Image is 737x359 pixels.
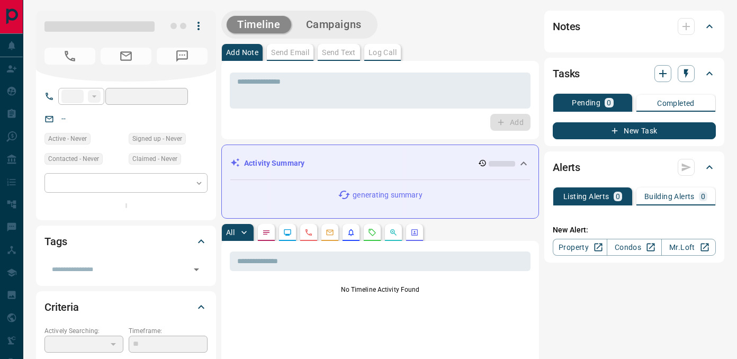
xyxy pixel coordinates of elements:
[189,262,204,277] button: Open
[553,225,716,236] p: New Alert:
[157,48,208,65] span: No Number
[607,99,611,106] p: 0
[368,228,376,237] svg: Requests
[44,299,79,316] h2: Criteria
[607,239,661,256] a: Condos
[410,228,419,237] svg: Agent Actions
[701,193,705,200] p: 0
[553,122,716,139] button: New Task
[553,18,580,35] h2: Notes
[226,229,235,236] p: All
[244,158,304,169] p: Activity Summary
[230,285,531,294] p: No Timeline Activity Found
[61,114,66,123] a: --
[616,193,620,200] p: 0
[326,228,334,237] svg: Emails
[572,99,600,106] p: Pending
[353,190,422,201] p: generating summary
[283,228,292,237] svg: Lead Browsing Activity
[389,228,398,237] svg: Opportunities
[262,228,271,237] svg: Notes
[553,61,716,86] div: Tasks
[304,228,313,237] svg: Calls
[44,326,123,336] p: Actively Searching:
[129,326,208,336] p: Timeframe:
[48,133,87,144] span: Active - Never
[44,294,208,320] div: Criteria
[48,154,99,164] span: Contacted - Never
[553,65,580,82] h2: Tasks
[553,155,716,180] div: Alerts
[230,154,530,173] div: Activity Summary
[226,49,258,56] p: Add Note
[227,16,291,33] button: Timeline
[644,193,695,200] p: Building Alerts
[347,228,355,237] svg: Listing Alerts
[661,239,716,256] a: Mr.Loft
[553,239,607,256] a: Property
[101,48,151,65] span: No Email
[44,48,95,65] span: No Number
[132,154,177,164] span: Claimed - Never
[563,193,609,200] p: Listing Alerts
[44,229,208,254] div: Tags
[657,100,695,107] p: Completed
[553,159,580,176] h2: Alerts
[44,233,67,250] h2: Tags
[553,14,716,39] div: Notes
[132,133,182,144] span: Signed up - Never
[295,16,372,33] button: Campaigns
